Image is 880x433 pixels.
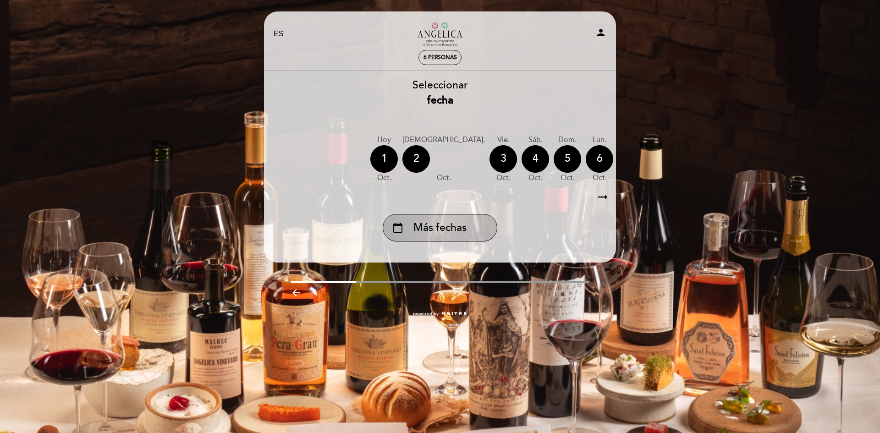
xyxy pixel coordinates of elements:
i: calendar_today [392,220,403,236]
a: powered by [413,311,467,317]
div: oct. [522,173,549,183]
div: [DEMOGRAPHIC_DATA]. [402,135,485,145]
div: oct. [489,173,517,183]
img: MEITRE [441,312,467,316]
i: arrow_backward [291,287,302,298]
div: lun. [586,135,613,145]
div: Seleccionar [264,78,616,108]
i: person [595,27,606,38]
div: dom. [554,135,581,145]
div: oct. [370,173,398,183]
b: fecha [427,94,453,107]
div: sáb. [522,135,549,145]
span: powered by [413,311,439,317]
div: 3 [489,145,517,173]
div: 2 [402,145,430,173]
span: Más fechas [413,220,467,236]
span: 6 personas [423,54,457,61]
div: oct. [586,173,613,183]
div: 6 [586,145,613,173]
div: vie. [489,135,517,145]
div: 5 [554,145,581,173]
i: arrow_right_alt [596,187,610,207]
div: oct. [402,173,485,183]
a: Política de privacidad [418,322,462,328]
div: 1 [370,145,398,173]
div: Hoy [370,135,398,145]
button: person [595,27,606,41]
div: oct. [554,173,581,183]
div: 4 [522,145,549,173]
a: Restaurante [PERSON_NAME] Maestra [383,22,497,47]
